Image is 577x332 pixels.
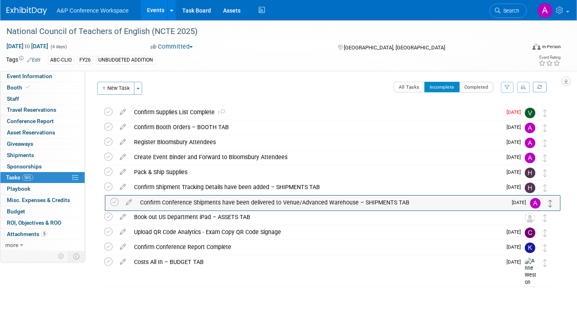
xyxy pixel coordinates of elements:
[48,56,74,64] div: ABC-CLIO
[130,135,502,149] div: Register Bloomsbury Attendees
[490,4,527,18] a: Search
[525,123,535,133] img: Amanda Oney
[130,105,502,119] div: Confirm Supplies List Complete
[0,71,85,82] a: Event Information
[512,200,530,205] span: [DATE]
[0,138,85,149] a: Giveaways
[0,172,85,183] a: Tasks56%
[507,124,525,130] span: [DATE]
[0,195,85,206] a: Misc. Expenses & Credits
[7,140,33,147] span: Giveaways
[0,94,85,104] a: Staff
[0,206,85,217] a: Budget
[68,251,85,262] td: Toggle Event Tabs
[525,183,535,193] img: Hannah Siegel
[6,174,33,181] span: Tasks
[525,168,535,178] img: Hannah Siegel
[130,165,502,179] div: Pack & Ship Supplies
[543,124,547,132] i: Move task
[130,240,502,254] div: Confirm Conference Report Complete
[4,24,513,39] div: National Council of Teachers of English (NCTE 2025)
[525,153,535,163] img: Amanda Oney
[116,168,130,176] a: edit
[525,213,535,223] img: Unassigned
[507,169,525,175] span: [DATE]
[543,169,547,177] i: Move task
[525,243,535,253] img: Kevin Connors
[507,259,525,265] span: [DATE]
[0,104,85,115] a: Travel Reservations
[116,243,130,251] a: edit
[507,154,525,160] span: [DATE]
[116,123,130,131] a: edit
[130,150,502,164] div: Create Event Binder and Forward to Bloomsbury Attendees
[542,44,561,50] div: In-Person
[116,109,130,116] a: edit
[507,139,525,145] span: [DATE]
[6,7,47,15] img: ExhibitDay
[543,139,547,147] i: Move task
[533,82,547,92] a: Refresh
[122,199,136,206] a: edit
[130,210,509,224] div: Book out US Department iPad – ASSETS TAB
[116,153,130,161] a: edit
[116,138,130,146] a: edit
[507,229,525,235] span: [DATE]
[525,108,535,118] img: Veronica Dove
[7,163,42,170] span: Sponsorships
[507,244,525,250] span: [DATE]
[7,118,54,124] span: Conference Report
[507,184,525,190] span: [DATE]
[344,45,445,51] span: [GEOGRAPHIC_DATA], [GEOGRAPHIC_DATA]
[7,197,70,203] span: Misc. Expenses & Credits
[97,82,134,95] button: New Task
[148,43,196,51] button: Committed
[7,185,30,192] span: Playbook
[7,219,61,226] span: ROI, Objectives & ROO
[0,229,85,240] a: Attachments5
[0,217,85,228] a: ROI, Objectives & ROO
[96,56,155,64] div: UNBUDGETED ADDITION
[479,42,561,54] div: Event Format
[7,96,19,102] span: Staff
[7,208,25,215] span: Budget
[532,43,541,50] img: Format-Inperson.png
[130,180,502,194] div: Confirm Shipment Tracking Details have been added – SHIPMENTS TAB
[548,200,552,207] i: Move task
[7,152,34,158] span: Shipments
[7,129,55,136] span: Asset Reservations
[7,231,47,237] span: Attachments
[116,228,130,236] a: edit
[507,109,525,115] span: [DATE]
[459,82,494,92] button: Completed
[26,85,30,89] i: Booth reservation complete
[116,183,130,191] a: edit
[543,244,547,252] i: Move task
[0,82,85,93] a: Booth
[543,154,547,162] i: Move task
[41,231,47,237] span: 5
[543,184,547,192] i: Move task
[7,84,32,91] span: Booth
[116,258,130,266] a: edit
[543,109,547,117] i: Move task
[130,120,502,134] div: Confirm Booth Orders – BOOTH TAB
[215,110,225,115] span: 1
[424,82,460,92] button: Incomplete
[77,56,93,64] div: FY26
[0,161,85,172] a: Sponsorships
[525,258,537,286] img: Anne Weston
[7,106,56,113] span: Travel Reservations
[537,3,553,18] img: Amanda Oney
[23,43,31,49] span: to
[5,242,18,248] span: more
[0,183,85,194] a: Playbook
[50,44,67,49] span: (4 days)
[0,127,85,138] a: Asset Reservations
[543,229,547,237] i: Move task
[136,196,507,209] div: Confirm Conference Shipments have been delivered to Venue/Advanced Warehouse – SHIPMENTS TAB
[525,138,535,148] img: Amanda Oney
[130,225,502,239] div: Upload QR Code Analytics - Exam Copy QR Code Signage
[54,251,68,262] td: Personalize Event Tab Strip
[525,228,535,238] img: Christine Ritchlin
